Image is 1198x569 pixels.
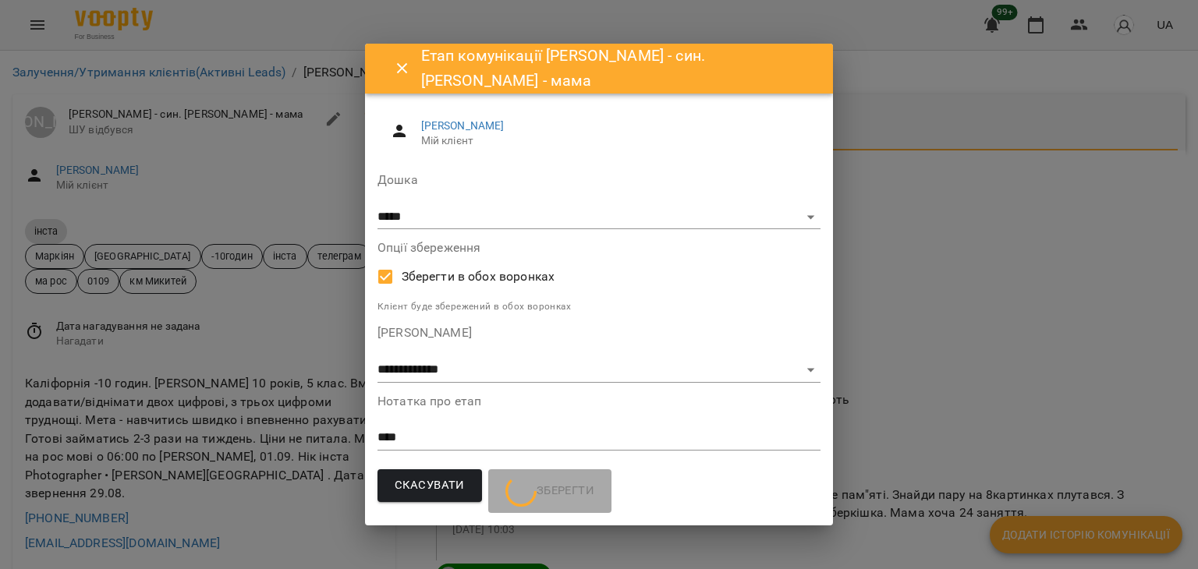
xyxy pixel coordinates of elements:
[377,242,821,254] label: Опції збереження
[377,395,821,408] label: Нотатка про етап
[377,327,821,339] label: [PERSON_NAME]
[402,267,555,286] span: Зберегти в обох воронках
[377,299,821,315] p: Клієнт буде збережений в обох воронках
[421,44,814,93] h6: Етап комунікації [PERSON_NAME] - син. [PERSON_NAME] - мама
[377,174,821,186] label: Дошка
[377,469,482,502] button: Скасувати
[421,119,505,132] a: [PERSON_NAME]
[395,475,465,496] span: Скасувати
[384,50,421,87] button: Close
[421,133,808,149] span: Мій клієнт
